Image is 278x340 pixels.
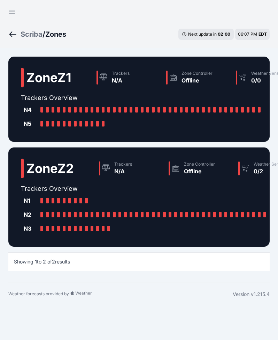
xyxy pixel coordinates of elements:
a: TrackersN/A [96,159,166,178]
div: N/A [112,76,130,85]
div: Zone Controller [182,71,213,76]
span: Next update in [188,31,217,37]
span: 1 [35,259,37,265]
p: Showing to of results [14,258,70,265]
a: Scriba [21,29,43,39]
div: N2 [24,210,38,219]
div: 02 : 00 [218,31,230,37]
div: N3 [24,224,38,233]
span: 06:07 PM [238,31,257,37]
div: Weather forecasts provided by [8,291,233,298]
span: 2 [43,259,46,265]
a: TrackersN/A [94,68,163,87]
div: Version v1.215.4 [233,291,270,298]
div: Trackers [114,161,132,167]
span: / [43,29,45,39]
div: N1 [24,196,38,205]
div: N5 [24,120,38,128]
h2: Zone Z2 [26,161,74,175]
div: Offline [182,76,213,85]
span: 2 [52,259,55,265]
div: Trackers [112,71,130,76]
div: Zone Controller [184,161,215,167]
h2: Zone Z1 [26,71,71,85]
span: EDT [258,31,267,37]
nav: Breadcrumb [8,25,66,43]
div: N4 [24,106,38,114]
div: N/A [114,167,132,175]
h3: Zones [45,29,66,39]
div: Offline [184,167,215,175]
